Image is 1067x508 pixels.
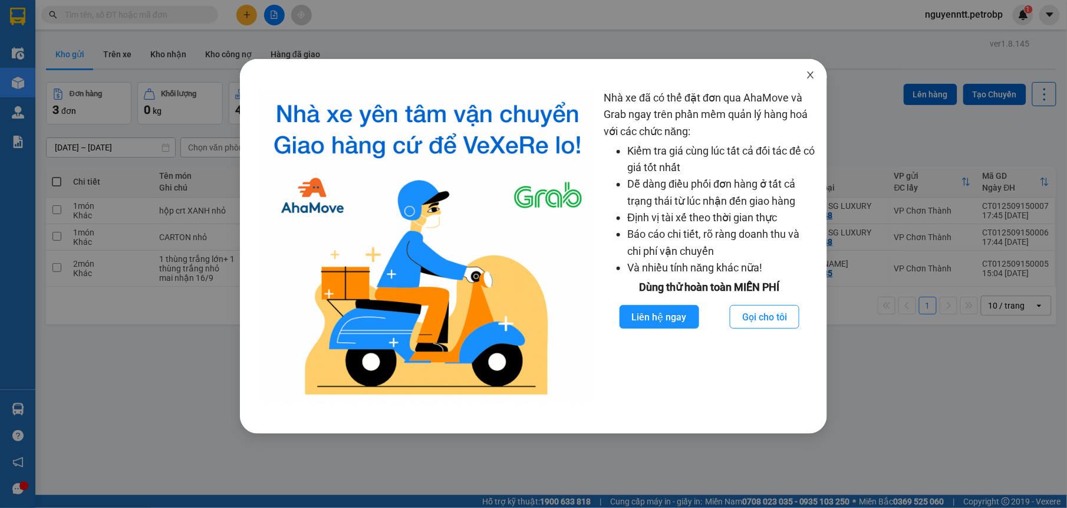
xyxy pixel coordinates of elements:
li: Định vị tài xế theo thời gian thực [627,209,815,226]
button: Close [794,59,827,92]
span: close [806,70,815,80]
li: Báo cáo chi tiết, rõ ràng doanh thu và chi phí vận chuyển [627,226,815,260]
div: Dùng thử hoàn toàn MIỄN PHÍ [604,279,815,296]
img: logo [261,90,594,404]
button: Gọi cho tôi [730,305,799,329]
li: Và nhiều tính năng khác nữa! [627,260,815,276]
li: Dễ dàng điều phối đơn hàng ở tất cả trạng thái từ lúc nhận đến giao hàng [627,176,815,209]
li: Kiểm tra giá cùng lúc tất cả đối tác để có giá tốt nhất [627,143,815,176]
div: Nhà xe đã có thể đặt đơn qua AhaMove và Grab ngay trên phần mềm quản lý hàng hoá với các chức năng: [604,90,815,404]
span: Liên hệ ngay [632,310,687,325]
button: Liên hệ ngay [620,305,699,329]
span: Gọi cho tôi [742,310,787,325]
